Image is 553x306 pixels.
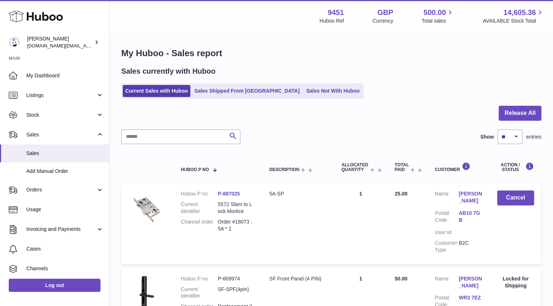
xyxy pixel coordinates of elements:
div: Currency [373,18,393,24]
span: 50.00 [394,276,407,282]
div: Locked for Shipping [497,275,534,289]
dd: B2C [459,240,483,253]
div: Huboo Ref [320,18,344,24]
span: My Dashboard [26,72,104,79]
span: 500.00 [423,8,446,18]
dt: Customer Type [435,240,458,253]
dd: SF-SPF(4pin) [218,286,255,300]
td: 1 [334,183,388,264]
div: [PERSON_NAME] [27,35,93,49]
span: 25.00 [394,191,407,197]
dt: Name [435,190,458,206]
span: Cases [26,245,104,252]
strong: GBP [377,8,393,18]
dd: Order #18073 : 5A * 1 [218,218,255,232]
span: Stock [26,112,96,119]
dt: Channel order [181,218,218,232]
h2: Sales currently with Huboo [121,66,216,76]
a: Sales Not With Huboo [304,85,362,97]
dt: Huboo P no [181,275,218,282]
div: 5A-SP [269,190,327,197]
button: Release All [499,106,541,121]
span: Total paid [394,163,409,172]
a: 14,605.36 AVAILABLE Stock Total [483,8,544,24]
dd: 5572 Slam to Lock Mortice [218,201,255,215]
span: Add Manual Order [26,168,104,175]
strong: 9451 [328,8,344,18]
a: AB10 7GB [459,210,483,224]
span: Orders [26,186,96,193]
dt: User Id [435,229,458,236]
div: Action / Status [497,162,534,172]
span: Huboo P no [181,167,209,172]
span: ALLOCATED Quantity [342,163,369,172]
a: [PERSON_NAME] [459,275,483,289]
a: Log out [9,279,100,292]
span: Sales [26,150,104,157]
span: [DOMAIN_NAME][EMAIL_ADDRESS][DOMAIN_NAME] [27,43,145,49]
a: 500.00 Total sales [422,8,454,24]
span: Total sales [422,18,454,24]
dd: P-609974 [218,275,255,282]
a: WR3 7EZ [459,294,483,301]
button: Cancel [497,190,534,205]
a: Sales Shipped From [GEOGRAPHIC_DATA] [192,85,302,97]
span: Description [269,167,299,172]
a: [PERSON_NAME] [459,190,483,204]
span: Usage [26,206,104,213]
a: Current Sales with Huboo [123,85,190,97]
dt: Huboo P no [181,190,218,197]
img: amir.ch@gmail.com [9,37,20,48]
span: 14,605.36 [503,8,536,18]
div: SF Front Panel (4 PIN) [269,275,327,282]
span: entries [526,133,541,140]
span: Invoicing and Payments [26,226,96,233]
dt: Postal Code [435,210,458,225]
span: Sales [26,131,96,138]
h1: My Huboo - Sales report [121,47,541,59]
div: Customer [435,162,483,172]
span: AVAILABLE Stock Total [483,18,544,24]
span: Channels [26,265,104,272]
label: Show [480,133,494,140]
dt: Current identifier [181,286,218,300]
span: Listings [26,92,96,99]
dt: Name [435,275,458,291]
dt: Current identifier [181,201,218,215]
a: P-887025 [218,191,240,197]
img: 1698156056.jpg [129,190,165,227]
